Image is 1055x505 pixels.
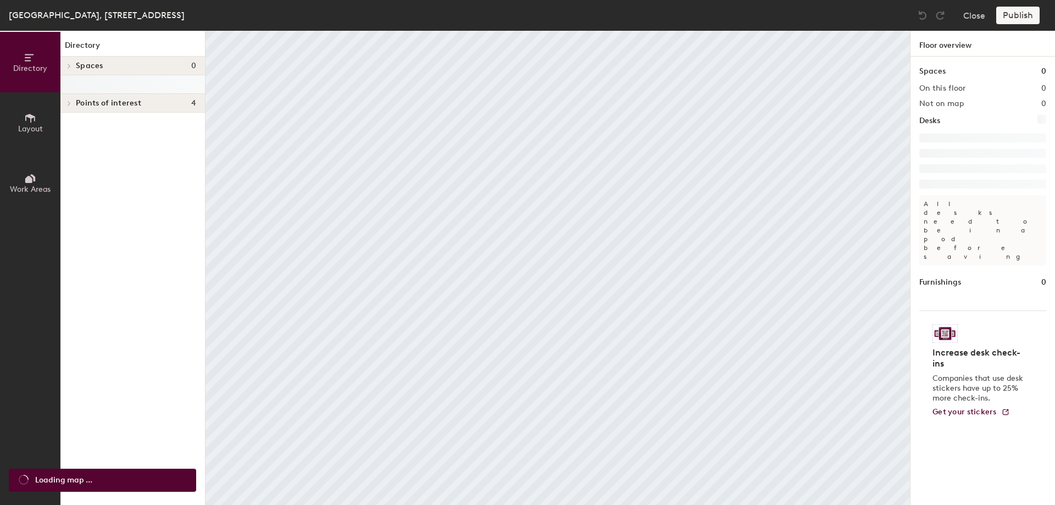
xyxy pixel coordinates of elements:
h2: Not on map [919,99,964,108]
h1: 0 [1041,65,1046,77]
span: Directory [13,64,47,73]
div: [GEOGRAPHIC_DATA], [STREET_ADDRESS] [9,8,185,22]
span: Get your stickers [932,407,997,417]
span: Points of interest [76,99,141,108]
h1: Floor overview [910,31,1055,57]
h1: Spaces [919,65,946,77]
p: Companies that use desk stickers have up to 25% more check-ins. [932,374,1026,403]
span: Layout [18,124,43,134]
img: Undo [917,10,928,21]
h1: Desks [919,115,940,127]
span: 0 [191,62,196,70]
span: Work Areas [10,185,51,194]
h2: On this floor [919,84,966,93]
span: Spaces [76,62,103,70]
h2: 0 [1041,99,1046,108]
span: Loading map ... [35,474,92,486]
h2: 0 [1041,84,1046,93]
h4: Increase desk check-ins [932,347,1026,369]
canvas: Map [206,31,910,505]
button: Close [963,7,985,24]
p: All desks need to be in a pod before saving [919,195,1046,265]
span: 4 [191,99,196,108]
img: Sticker logo [932,324,958,343]
h1: Furnishings [919,276,961,288]
img: Redo [935,10,946,21]
a: Get your stickers [932,408,1010,417]
h1: Directory [60,40,205,57]
h1: 0 [1041,276,1046,288]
